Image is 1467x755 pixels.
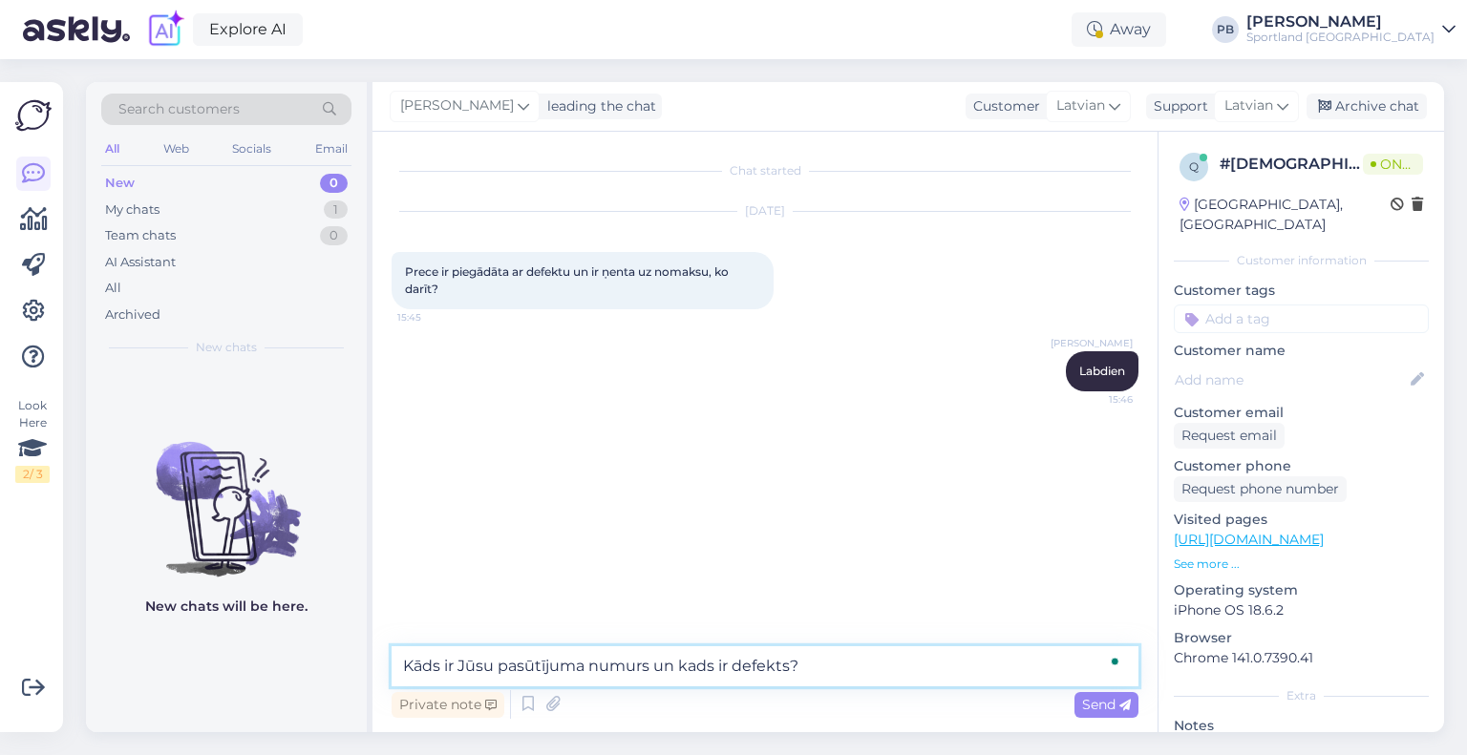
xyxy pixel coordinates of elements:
div: Look Here [15,397,50,483]
div: Away [1072,12,1166,47]
p: Customer tags [1174,281,1429,301]
img: explore-ai [145,10,185,50]
p: Customer name [1174,341,1429,361]
p: iPhone OS 18.6.2 [1174,600,1429,620]
p: See more ... [1174,556,1429,573]
div: Sportland [GEOGRAPHIC_DATA] [1246,30,1435,45]
div: Customer [966,96,1040,116]
div: Request phone number [1174,476,1347,502]
p: Notes [1174,716,1429,736]
div: Archived [105,305,160,325]
div: 1 [324,200,348,220]
span: q [1189,159,1199,174]
div: Extra [1174,687,1429,704]
div: Chat started [392,162,1138,179]
span: Latvian [1056,95,1105,116]
div: [PERSON_NAME] [1246,14,1435,30]
span: 15:46 [1061,392,1133,407]
span: Prece ir piegādāta ar defektu un ir ņenta uz nomaksu, ko darīt? [405,264,732,296]
div: [GEOGRAPHIC_DATA], [GEOGRAPHIC_DATA] [1180,195,1391,235]
input: Add a tag [1174,304,1429,333]
div: Email [311,136,351,161]
div: New [105,174,135,193]
div: Archive chat [1307,94,1427,119]
div: [DATE] [392,202,1138,220]
span: Online [1363,154,1423,175]
span: [PERSON_NAME] [1051,336,1133,350]
img: Askly Logo [15,97,52,134]
p: Customer phone [1174,456,1429,476]
span: Send [1082,696,1131,713]
p: Browser [1174,628,1429,648]
div: Socials [228,136,275,161]
div: Team chats [105,226,176,245]
div: 2 / 3 [15,466,50,483]
div: My chats [105,200,159,220]
div: All [101,136,123,161]
span: New chats [196,339,257,356]
div: Support [1146,96,1208,116]
a: [PERSON_NAME]Sportland [GEOGRAPHIC_DATA] [1246,14,1456,45]
textarea: To enrich screen reader interactions, please activate Accessibility in Grammarly extension settings [392,646,1138,686]
p: Chrome 141.0.7390.41 [1174,648,1429,668]
input: Add name [1175,369,1407,390]
span: Latvian [1224,95,1273,116]
span: 15:45 [397,310,469,325]
p: Customer email [1174,403,1429,423]
p: Visited pages [1174,510,1429,530]
div: PB [1212,16,1239,43]
p: Operating system [1174,580,1429,600]
a: [URL][DOMAIN_NAME] [1174,531,1324,548]
div: 0 [320,226,348,245]
div: Private note [392,692,504,718]
img: No chats [86,408,367,579]
div: # [DEMOGRAPHIC_DATA] [1220,153,1363,176]
span: Labdien [1079,364,1125,378]
div: Request email [1174,423,1285,449]
div: leading the chat [540,96,656,116]
span: [PERSON_NAME] [400,95,514,116]
p: New chats will be here. [145,597,308,617]
div: Web [159,136,193,161]
a: Explore AI [193,13,303,46]
span: Search customers [118,99,240,119]
div: Customer information [1174,252,1429,269]
div: 0 [320,174,348,193]
div: All [105,279,121,298]
div: AI Assistant [105,253,176,272]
